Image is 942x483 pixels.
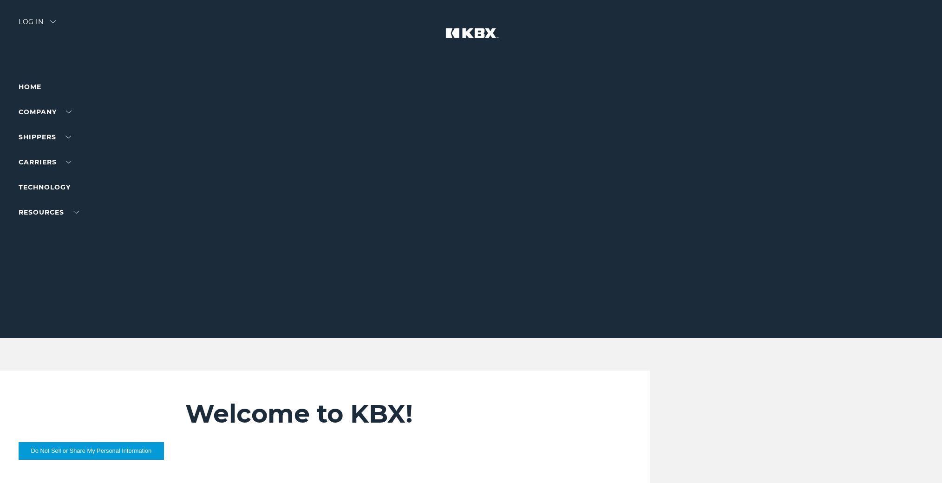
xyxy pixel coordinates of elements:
a: SHIPPERS [19,133,71,141]
a: Home [19,83,41,91]
h2: Welcome to KBX! [185,398,609,429]
img: kbx logo [436,19,506,59]
a: Company [19,108,72,116]
a: Carriers [19,158,72,166]
img: arrow [50,20,56,23]
a: RESOURCES [19,208,79,216]
a: Technology [19,183,71,191]
div: Log in [19,19,56,32]
button: Do Not Sell or Share My Personal Information [19,442,164,460]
